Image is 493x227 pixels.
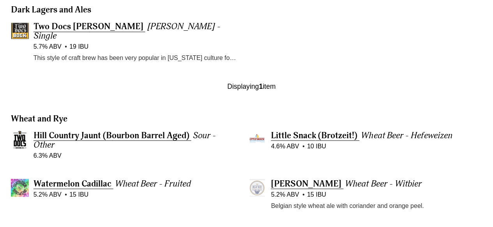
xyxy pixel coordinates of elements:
[34,190,62,199] span: 5.2% ABV
[302,141,326,151] span: 10 IBU
[34,21,143,32] span: Two Docs [PERSON_NAME]
[115,178,191,189] span: Wheat Beer - Fruited
[271,178,341,189] span: [PERSON_NAME]
[11,4,492,16] h3: Dark Lagers and Ales
[248,130,266,148] img: Little Snack (Brotzeit!)
[271,130,359,141] a: Little Snack (Brotzeit!)
[248,179,266,197] img: Walt Wit
[11,22,29,40] img: Two Docs Bock
[11,130,29,148] img: Hill Country Jaunt (Bourbon Barrel Aged)
[34,53,237,63] p: This style of craft brew has been very popular in [US_STATE] culture for years and is our West [U...
[271,178,343,189] a: [PERSON_NAME]
[259,83,263,90] b: 1
[34,130,216,150] span: Sour - Other
[302,190,326,199] span: 15 IBU
[34,21,145,32] a: Two Docs [PERSON_NAME]
[345,178,421,189] span: Wheat Beer - Witbier
[34,42,62,51] span: 5.7% ABV
[271,141,299,151] span: 4.6% ABV
[361,130,452,141] span: Wheat Beer - Hefeweizen
[271,190,299,199] span: 5.2% ABV
[34,178,113,189] a: Watermelon Cadillac
[271,201,474,211] p: Belgian style wheat ale with coriander and orange peel.
[34,151,62,160] span: 6.3% ABV
[271,130,357,141] span: Little Snack (Brotzeit!)
[34,21,221,41] span: [PERSON_NAME] - Single
[11,179,29,197] img: Watermelon Cadillac
[34,178,111,189] span: Watermelon Cadillac
[34,130,191,141] a: Hill Country Jaunt (Bourbon Barrel Aged)
[34,130,189,141] span: Hill Country Jaunt (Bourbon Barrel Aged)
[65,190,88,199] span: 15 IBU
[11,113,492,124] h3: Wheat and Rye
[65,42,88,51] span: 19 IBU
